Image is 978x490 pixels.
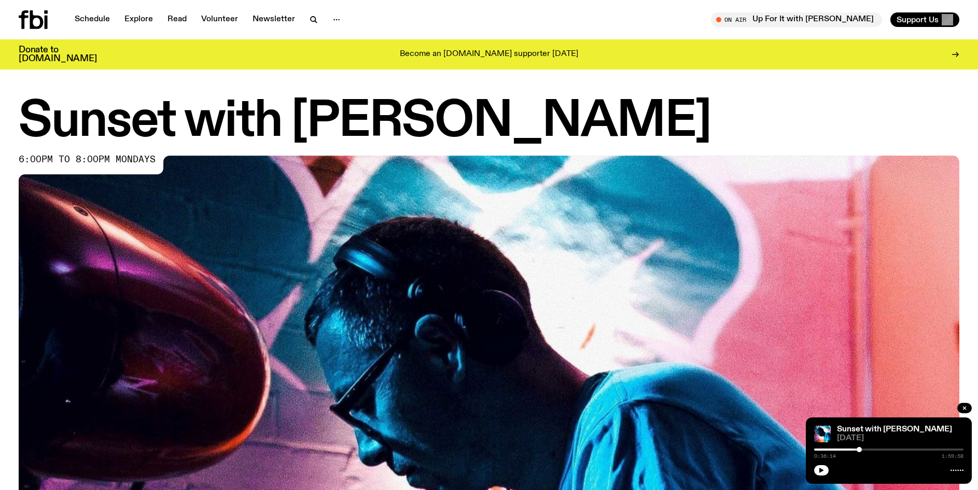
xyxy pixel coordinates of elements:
span: Support Us [897,15,939,24]
a: Sunset with [PERSON_NAME] [837,425,952,433]
span: 6:00pm to 8:00pm mondays [19,156,156,164]
a: Newsletter [246,12,301,27]
h3: Donate to [DOMAIN_NAME] [19,46,97,63]
h1: Sunset with [PERSON_NAME] [19,99,959,145]
a: Explore [118,12,159,27]
img: Simon Caldwell stands side on, looking downwards. He has headphones on. Behind him is a brightly ... [814,426,831,442]
button: Support Us [890,12,959,27]
p: Become an [DOMAIN_NAME] supporter [DATE] [400,50,578,59]
a: Read [161,12,193,27]
a: Volunteer [195,12,244,27]
span: [DATE] [837,435,963,442]
button: On AirUp For It with [PERSON_NAME] [711,12,882,27]
a: Schedule [68,12,116,27]
span: 0:36:14 [814,454,836,459]
span: 1:59:58 [942,454,963,459]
